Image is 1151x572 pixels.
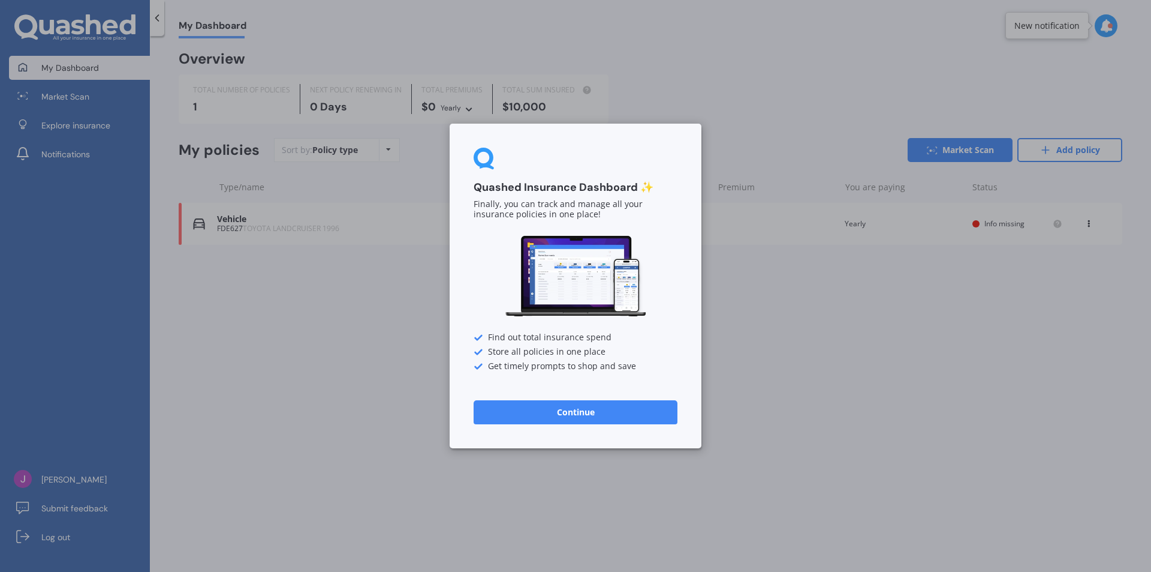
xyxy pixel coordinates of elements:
[474,181,677,194] h3: Quashed Insurance Dashboard ✨
[474,362,677,372] div: Get timely prompts to shop and save
[504,234,647,319] img: Dashboard
[474,200,677,220] p: Finally, you can track and manage all your insurance policies in one place!
[474,348,677,357] div: Store all policies in one place
[474,333,677,343] div: Find out total insurance spend
[474,400,677,424] button: Continue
